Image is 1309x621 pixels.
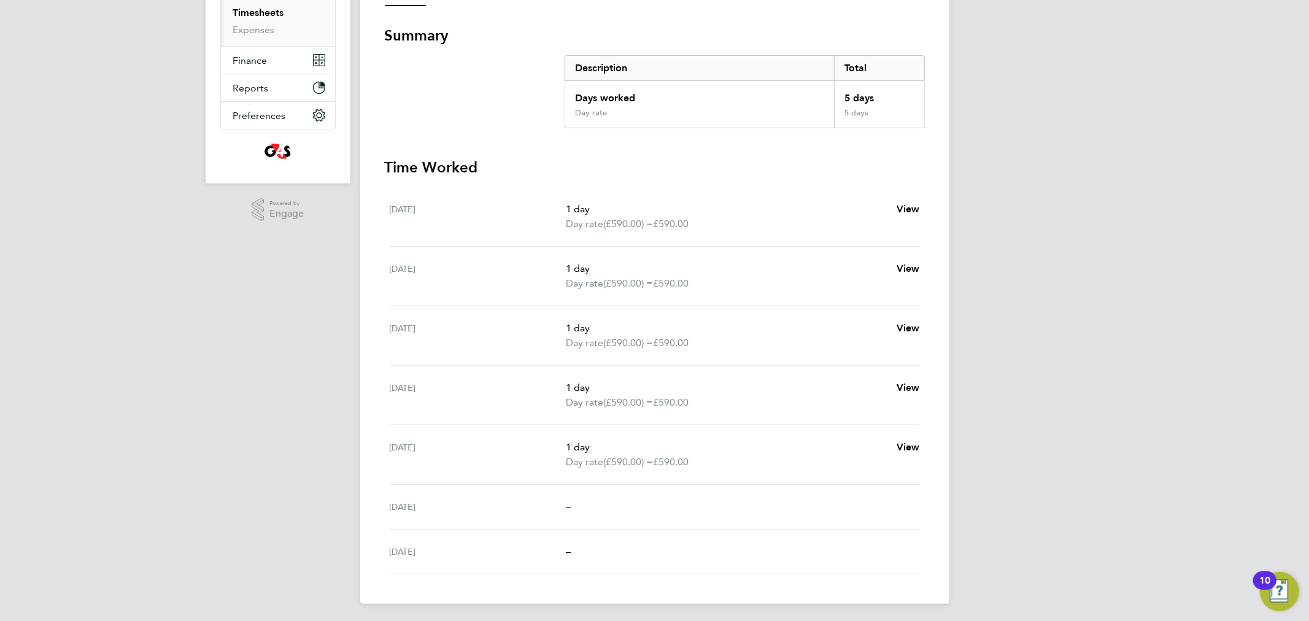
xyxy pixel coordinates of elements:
button: Open Resource Center, 10 new notifications [1260,572,1299,611]
span: – [566,501,571,512]
span: View [897,203,920,215]
a: View [897,261,920,276]
span: (£590.00) = [603,396,653,408]
a: View [897,440,920,455]
a: Expenses [233,24,275,36]
h3: Summary [385,26,925,45]
a: Powered byEngage [252,198,304,222]
div: [DATE] [390,261,566,291]
div: [DATE] [390,499,566,514]
div: [DATE] [390,321,566,350]
span: £590.00 [653,218,689,229]
span: Reports [233,82,269,94]
a: Timesheets [233,7,284,18]
span: View [897,441,920,453]
span: (£590.00) = [603,277,653,289]
h3: Time Worked [385,158,925,177]
div: [DATE] [390,380,566,410]
div: Day rate [575,108,607,118]
div: [DATE] [390,440,566,469]
span: Day rate [566,336,603,350]
span: Day rate [566,276,603,291]
span: Day rate [566,395,603,410]
span: Preferences [233,110,286,121]
p: 1 day [566,380,886,395]
button: Reports [221,74,335,101]
a: View [897,202,920,217]
p: 1 day [566,321,886,336]
a: Go to home page [220,142,336,161]
span: Finance [233,55,268,66]
button: Finance [221,47,335,74]
span: Engage [269,209,304,219]
div: [DATE] [390,202,566,231]
span: Powered by [269,198,304,209]
p: 1 day [566,261,886,276]
a: View [897,321,920,336]
div: 10 [1259,580,1270,596]
span: £590.00 [653,337,689,349]
button: Preferences [221,102,335,129]
div: Summary [565,55,925,128]
span: View [897,263,920,274]
span: View [897,322,920,334]
div: 5 days [834,81,924,108]
span: View [897,382,920,393]
span: – [566,546,571,557]
p: 1 day [566,440,886,455]
section: Timesheet [385,26,925,574]
span: (£590.00) = [603,456,653,468]
span: £590.00 [653,396,689,408]
div: [DATE] [390,544,566,559]
span: £590.00 [653,456,689,468]
span: (£590.00) = [603,218,653,229]
span: Day rate [566,455,603,469]
div: Days worked [565,81,835,108]
img: g4sssuk-logo-retina.png [262,142,293,161]
p: 1 day [566,202,886,217]
span: Day rate [566,217,603,231]
div: Description [565,56,835,80]
span: (£590.00) = [603,337,653,349]
a: View [897,380,920,395]
div: Total [834,56,924,80]
span: £590.00 [653,277,689,289]
div: 5 days [834,108,924,128]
